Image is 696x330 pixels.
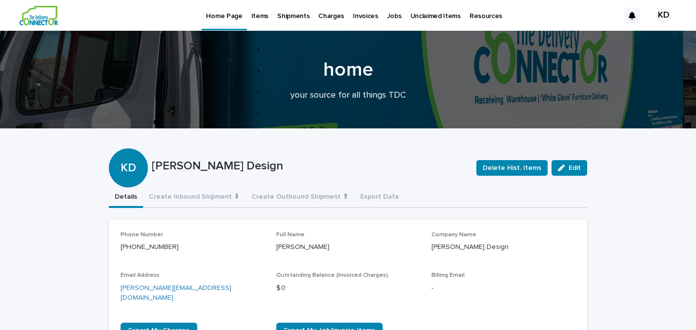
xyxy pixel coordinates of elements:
[276,272,388,278] span: Outstanding Balance (Invoiced Charges)
[153,90,543,101] p: your source for all things TDC
[483,163,541,173] span: Delete Hist. Items
[121,285,231,302] a: [PERSON_NAME][EMAIL_ADDRESS][DOMAIN_NAME]
[152,159,469,173] p: [PERSON_NAME] Design
[121,232,163,238] span: Phone Number
[569,165,581,171] span: Edit
[431,232,476,238] span: Company Name
[656,8,672,23] div: KD
[431,242,575,252] p: [PERSON_NAME] Design
[476,160,548,176] button: Delete Hist. Items
[143,187,246,208] button: Create Inbound Shipment ⬇
[109,58,587,82] h1: home
[121,272,160,278] span: Email Address
[109,187,143,208] button: Details
[552,160,587,176] button: Edit
[109,122,148,175] div: KD
[354,187,405,208] button: Export Data
[246,187,354,208] button: Create Outbound Shipment ⬆
[431,283,575,293] p: -
[276,283,420,293] p: $ 0
[431,272,465,278] span: Billing Email
[20,6,58,25] img: aCWQmA6OSGG0Kwt8cj3c
[121,244,179,250] a: [PHONE_NUMBER]
[276,232,305,238] span: Full Name
[276,242,420,252] p: [PERSON_NAME]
